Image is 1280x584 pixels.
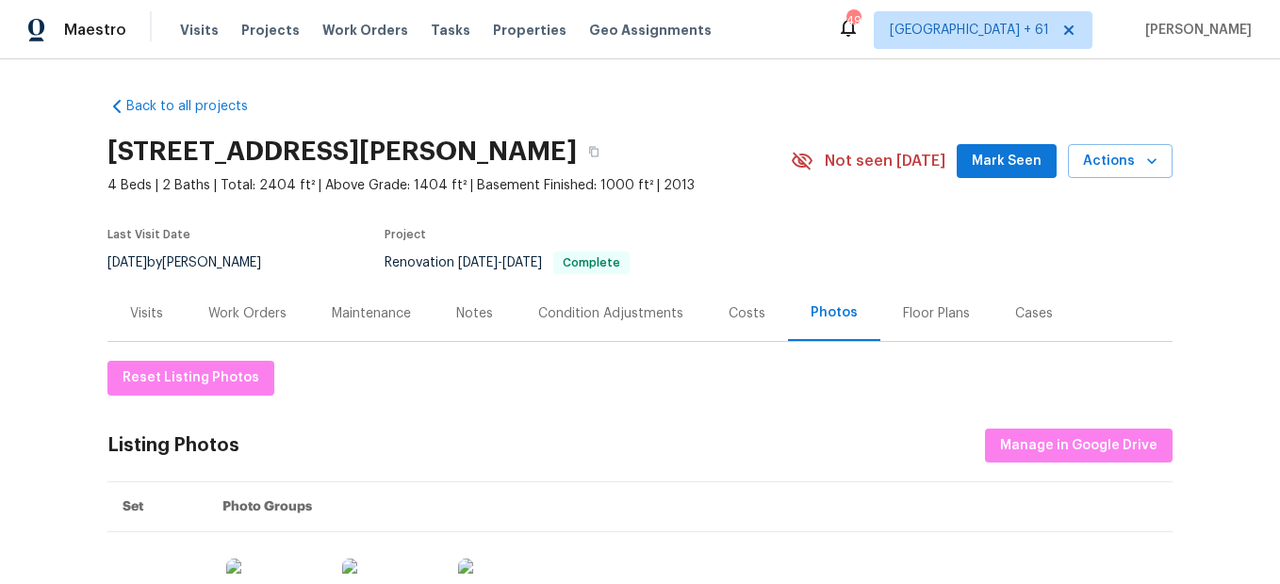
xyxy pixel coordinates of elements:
span: Manage in Google Drive [1000,434,1157,458]
div: Floor Plans [903,304,970,323]
div: Photos [811,303,858,322]
div: Costs [729,304,765,323]
span: Geo Assignments [589,21,712,40]
span: Properties [493,21,566,40]
span: Not seen [DATE] [825,152,945,170]
a: Back to all projects [107,97,288,116]
span: [DATE] [458,256,498,269]
button: Mark Seen [957,144,1057,179]
div: Work Orders [208,304,287,323]
div: Cases [1015,304,1053,323]
div: Maintenance [332,304,411,323]
span: Reset Listing Photos [123,366,259,390]
span: Actions [1083,150,1157,173]
span: Visits [180,21,219,40]
span: Maestro [64,21,126,40]
button: Actions [1068,144,1173,179]
span: 4 Beds | 2 Baths | Total: 2404 ft² | Above Grade: 1404 ft² | Basement Finished: 1000 ft² | 2013 [107,176,791,195]
button: Manage in Google Drive [985,429,1173,463]
span: Last Visit Date [107,229,190,240]
span: Project [385,229,426,240]
button: Reset Listing Photos [107,361,274,396]
span: [DATE] [107,256,147,269]
span: Projects [241,21,300,40]
button: Copy Address [577,135,611,169]
th: Set [107,482,207,532]
th: Photo Groups [207,482,1173,532]
span: Mark Seen [972,150,1042,173]
div: Visits [130,304,163,323]
div: Notes [456,304,493,323]
div: by [PERSON_NAME] [107,251,284,274]
span: Renovation [385,256,630,269]
div: 494 [846,11,860,30]
span: Complete [555,257,628,268]
span: [GEOGRAPHIC_DATA] + 61 [890,21,1049,40]
div: Condition Adjustments [538,304,683,323]
span: [DATE] [502,256,542,269]
span: Tasks [431,24,470,37]
span: - [458,256,542,269]
span: Work Orders [322,21,408,40]
div: Listing Photos [107,436,239,455]
span: [PERSON_NAME] [1138,21,1252,40]
h2: [STREET_ADDRESS][PERSON_NAME] [107,142,577,161]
